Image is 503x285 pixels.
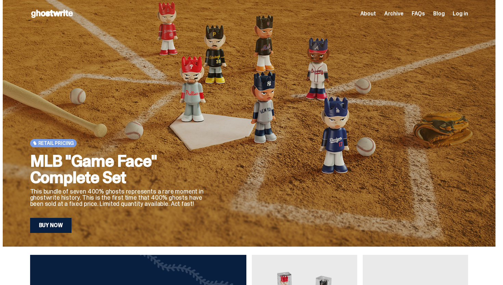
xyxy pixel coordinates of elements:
a: Blog [433,11,444,16]
a: About [360,11,376,16]
a: Log in [453,11,468,16]
a: FAQs [412,11,425,16]
a: Buy Now [30,218,72,233]
h2: MLB "Game Face" Complete Set [30,153,208,186]
span: Retail Pricing [38,140,74,146]
p: This bundle of seven 400% ghosts represents a rare moment in ghostwrite history. This is the firs... [30,188,208,207]
a: Archive [384,11,403,16]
